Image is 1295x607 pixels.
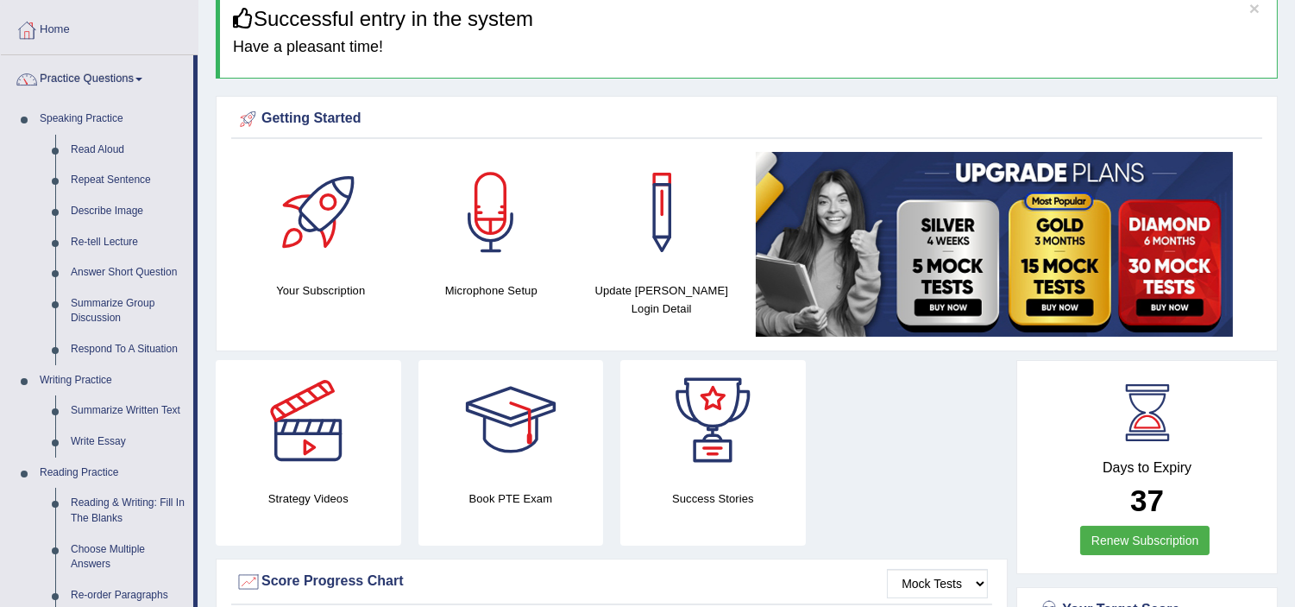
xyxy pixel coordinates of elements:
a: Summarize Written Text [63,395,193,427]
div: Getting Started [236,106,1258,132]
h3: Successful entry in the system [233,8,1264,30]
a: Choose Multiple Answers [63,534,193,580]
h4: Have a pleasant time! [233,39,1264,56]
a: Home [1,6,198,49]
h4: Book PTE Exam [418,490,604,508]
h4: Success Stories [620,490,806,508]
div: Score Progress Chart [236,569,988,595]
a: Write Essay [63,427,193,458]
h4: Update [PERSON_NAME] Login Detail [585,281,739,318]
a: Reading Practice [32,458,193,489]
b: 37 [1130,484,1164,517]
h4: Microphone Setup [415,281,569,300]
a: Summarize Group Discussion [63,288,193,334]
h4: Days to Expiry [1036,460,1258,476]
a: Respond To A Situation [63,334,193,365]
a: Practice Questions [1,55,193,98]
a: Read Aloud [63,135,193,166]
a: Describe Image [63,196,193,227]
h4: Strategy Videos [216,490,401,508]
img: small5.jpg [756,152,1233,337]
h4: Your Subscription [244,281,398,300]
a: Answer Short Question [63,257,193,288]
a: Writing Practice [32,365,193,396]
a: Speaking Practice [32,104,193,135]
a: Re-tell Lecture [63,227,193,258]
a: Renew Subscription [1080,526,1210,555]
a: Reading & Writing: Fill In The Blanks [63,488,193,534]
a: Repeat Sentence [63,165,193,196]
